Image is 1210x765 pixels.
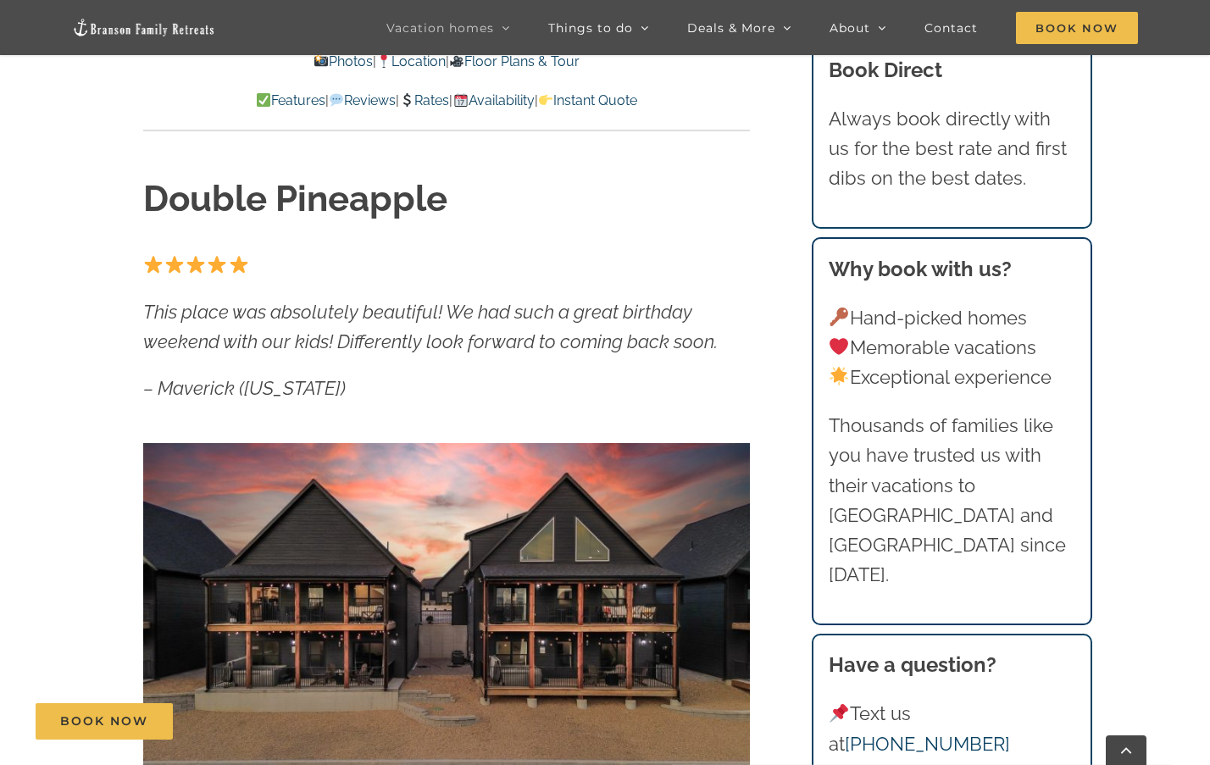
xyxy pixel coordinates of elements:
[36,703,173,740] a: Book Now
[60,714,148,729] span: Book Now
[829,699,1076,758] p: Text us at
[830,337,848,356] img: ❤️
[144,255,163,274] img: ⭐️
[329,92,396,108] a: Reviews
[829,652,996,677] strong: Have a question?
[186,255,205,274] img: ⭐️
[830,367,848,385] img: 🌟
[230,255,248,274] img: ⭐️
[143,90,750,112] p: | | | |
[548,22,633,34] span: Things to do
[399,92,449,108] a: Rates
[452,92,534,108] a: Availability
[143,175,750,225] h1: Double Pineapple
[330,93,343,107] img: 💬
[829,303,1076,393] p: Hand-picked homes Memorable vacations Exceptional experience
[829,104,1076,194] p: Always book directly with us for the best rate and first dibs on the best dates.
[208,255,226,274] img: ⭐️
[845,733,1010,755] a: [PHONE_NUMBER]
[538,92,637,108] a: Instant Quote
[687,22,775,34] span: Deals & More
[1016,12,1138,44] span: Book Now
[165,255,184,274] img: ⭐️
[386,22,494,34] span: Vacation homes
[72,18,216,37] img: Branson Family Retreats Logo
[257,93,270,107] img: ✅
[829,58,942,82] b: Book Direct
[143,301,718,352] em: This place was absolutely beautiful! We had such a great birthday weekend with our kids! Differen...
[454,93,468,107] img: 📆
[143,377,346,399] em: – Maverick ([US_STATE])
[400,93,414,107] img: 💲
[539,93,552,107] img: 👉
[924,22,978,34] span: Contact
[830,308,848,326] img: 🔑
[256,92,325,108] a: Features
[830,22,870,34] span: About
[829,254,1076,285] h3: Why book with us?
[829,411,1076,590] p: Thousands of families like you have trusted us with their vacations to [GEOGRAPHIC_DATA] and [GEO...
